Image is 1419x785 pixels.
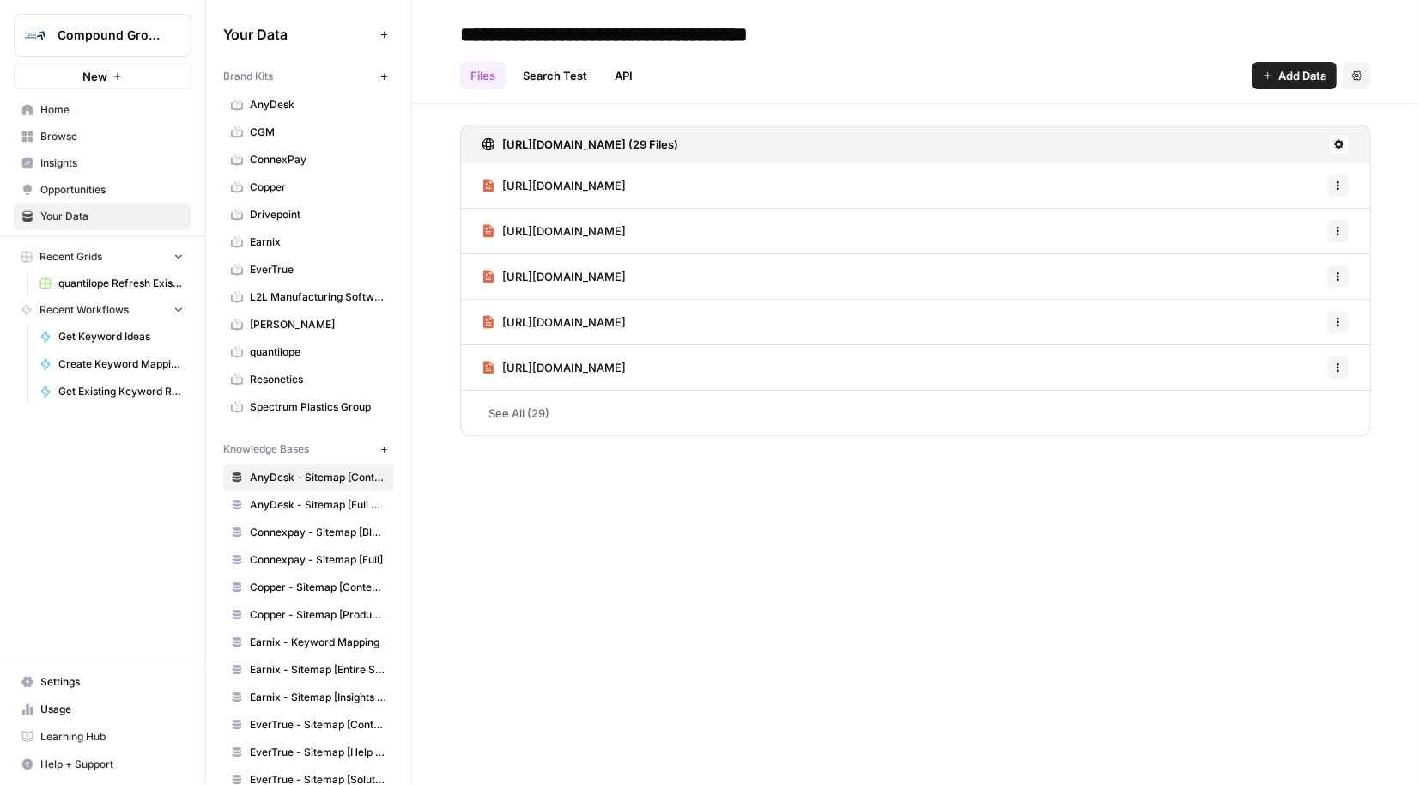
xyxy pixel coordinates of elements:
a: Get Existing Keyword Recommendations [32,378,191,405]
span: [URL][DOMAIN_NAME] [502,313,626,331]
span: Get Keyword Ideas [58,329,184,344]
span: CGM [250,125,386,140]
span: Earnix - Sitemap [Insights Center & Blogs] [250,690,386,705]
span: [PERSON_NAME] [250,317,386,332]
a: Earnix - Sitemap [Insights Center & Blogs] [223,684,394,711]
a: Usage [14,696,191,723]
span: AnyDesk - Sitemap [Full Site] [250,497,386,513]
span: Knowledge Bases [223,441,309,457]
span: [URL][DOMAIN_NAME] [502,222,626,240]
a: Opportunities [14,176,191,204]
img: Compound Growth Logo [20,20,51,51]
button: Workspace: Compound Growth [14,14,191,57]
span: ConnexPay [250,152,386,167]
a: L2L Manufacturing Software [223,283,394,311]
button: Help + Support [14,751,191,778]
span: Usage [40,702,184,717]
span: Copper - Sitemap [Content: Blogs, Guides, etc.] [250,580,386,595]
a: Learning Hub [14,723,191,751]
a: [PERSON_NAME] [223,311,394,338]
span: Earnix - Sitemap [Entire Site] [250,662,386,678]
a: Resonetics [223,366,394,393]
button: Recent Grids [14,244,191,270]
a: Insights [14,149,191,177]
span: Help + Support [40,757,184,772]
a: See All (29) [460,391,1371,435]
span: Insights [40,155,184,171]
a: Copper - Sitemap [Product Features] [223,601,394,629]
span: quantilope Refresh Existing Content [58,276,184,291]
a: Drivepoint [223,201,394,228]
span: quantilope [250,344,386,360]
span: AnyDesk [250,97,386,113]
a: Spectrum Plastics Group [223,393,394,421]
a: [URL][DOMAIN_NAME] [482,209,626,253]
a: [URL][DOMAIN_NAME] (29 Files) [482,125,678,163]
span: Brand Kits [223,69,273,84]
span: New [82,68,107,85]
a: EverTrue - Sitemap [Content via /learn] [223,711,394,739]
span: Spectrum Plastics Group [250,399,386,415]
span: [URL][DOMAIN_NAME] [502,359,626,376]
button: Add Data [1252,62,1337,89]
a: Home [14,96,191,124]
a: Earnix [223,228,394,256]
a: EverTrue - Sitemap [Help Center for FAQs] [223,739,394,766]
a: Files [460,62,506,89]
a: Create Keyword Mapping Logic for Page Group [32,350,191,378]
a: Earnix - Sitemap [Entire Site] [223,656,394,684]
a: [URL][DOMAIN_NAME] [482,254,626,299]
a: API [604,62,643,89]
span: Home [40,102,184,118]
span: Drivepoint [250,207,386,222]
span: Copper [250,180,386,195]
span: EverTrue [250,262,386,277]
a: CGM [223,119,394,146]
span: Connexpay - Sitemap [Blogs & Whitepapers] [250,525,386,540]
a: Copper [223,173,394,201]
span: AnyDesk - Sitemap [Content Resources] [250,470,386,485]
span: Create Keyword Mapping Logic for Page Group [58,356,184,372]
a: Browse [14,123,191,150]
span: [URL][DOMAIN_NAME] [502,268,626,285]
a: Copper - Sitemap [Content: Blogs, Guides, etc.] [223,574,394,601]
span: Compound Growth [58,27,161,44]
span: Recent Workflows [39,302,129,318]
a: ConnexPay [223,146,394,173]
a: Search Test [512,62,597,89]
button: New [14,64,191,89]
button: Recent Workflows [14,297,191,323]
span: Copper - Sitemap [Product Features] [250,607,386,623]
span: Get Existing Keyword Recommendations [58,384,184,399]
a: AnyDesk - Sitemap [Content Resources] [223,464,394,491]
span: Opportunities [40,182,184,198]
a: EverTrue [223,256,394,283]
a: Your Data [14,203,191,230]
span: EverTrue - Sitemap [Content via /learn] [250,717,386,733]
span: Learning Hub [40,729,184,745]
h3: [URL][DOMAIN_NAME] (29 Files) [502,136,678,153]
span: EverTrue - Sitemap [Help Center for FAQs] [250,745,386,760]
span: Connexpay - Sitemap [Full] [250,552,386,568]
span: Your Data [223,24,373,45]
a: Get Keyword Ideas [32,323,191,350]
a: AnyDesk [223,91,394,119]
a: [URL][DOMAIN_NAME] [482,300,626,344]
a: Connexpay - Sitemap [Full] [223,546,394,574]
span: Earnix - Keyword Mapping [250,635,386,650]
span: Recent Grids [39,249,102,265]
span: Resonetics [250,372,386,387]
a: Settings [14,668,191,696]
span: Browse [40,129,184,144]
span: Settings [40,674,184,690]
a: Earnix - Keyword Mapping [223,629,394,656]
span: Your Data [40,209,184,224]
a: quantilope Refresh Existing Content [32,270,191,297]
span: [URL][DOMAIN_NAME] [502,177,626,194]
a: AnyDesk - Sitemap [Full Site] [223,491,394,519]
a: quantilope [223,338,394,366]
span: Earnix [250,234,386,250]
a: [URL][DOMAIN_NAME] [482,163,626,208]
a: Connexpay - Sitemap [Blogs & Whitepapers] [223,519,394,546]
span: L2L Manufacturing Software [250,289,386,305]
